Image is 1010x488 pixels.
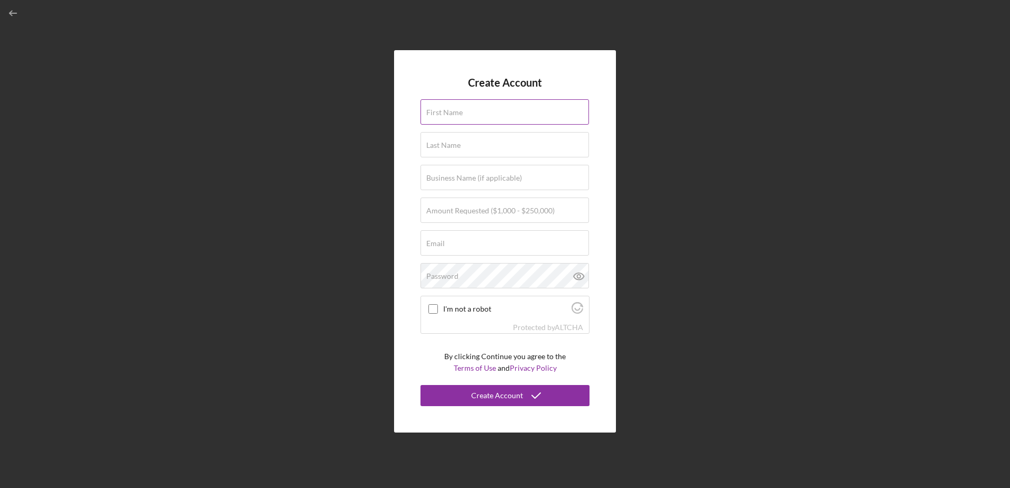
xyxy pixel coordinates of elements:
[426,207,555,215] label: Amount Requested ($1,000 - $250,000)
[471,385,523,406] div: Create Account
[426,108,463,117] label: First Name
[426,141,461,149] label: Last Name
[468,77,542,89] h4: Create Account
[555,323,583,332] a: Visit Altcha.org
[444,351,566,374] p: By clicking Continue you agree to the and
[426,239,445,248] label: Email
[513,323,583,332] div: Protected by
[572,306,583,315] a: Visit Altcha.org
[426,174,522,182] label: Business Name (if applicable)
[454,363,496,372] a: Terms of Use
[510,363,557,372] a: Privacy Policy
[420,385,590,406] button: Create Account
[426,272,459,280] label: Password
[443,305,568,313] label: I'm not a robot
